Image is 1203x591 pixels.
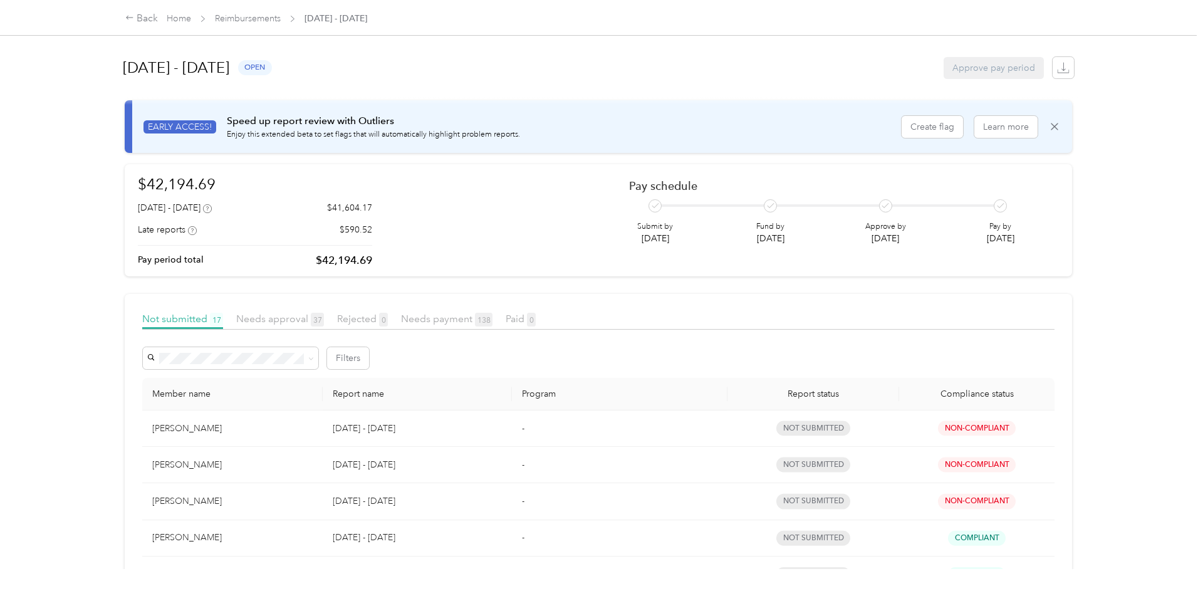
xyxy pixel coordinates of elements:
p: Pay period total [138,253,204,266]
span: Compliant [948,567,1006,582]
th: Report name [323,378,513,411]
p: Enjoy this extended beta to set flags that will automatically highlight problem reports. [227,129,520,140]
p: $42,194.69 [316,253,372,268]
p: [DATE] - [DATE] [333,531,503,545]
div: [PERSON_NAME] [152,531,313,545]
span: Non-Compliant [938,458,1016,473]
span: open [238,60,272,75]
div: [PERSON_NAME] [152,494,313,509]
span: Needs approval [236,313,324,325]
span: Needs payment [401,313,492,325]
button: Filters [327,347,369,369]
iframe: Everlance-gr Chat Button Frame [1133,521,1203,591]
span: 0 [379,313,388,327]
h1: [DATE] - [DATE] [123,53,229,83]
p: [DATE] - [DATE] [333,567,503,582]
span: Compliant [948,530,1006,545]
p: Pay by [987,221,1014,233]
span: 37 [311,313,324,327]
span: not submitted [776,494,850,509]
td: - [513,483,727,520]
p: [DATE] [637,232,673,245]
span: not submitted [776,421,850,436]
span: Paid [506,313,536,325]
td: - [513,411,727,447]
p: [DATE] - [DATE] [333,494,503,509]
h2: Pay schedule [629,179,1037,192]
span: not submitted [776,567,850,582]
p: Approve by [865,221,906,233]
span: not submitted [776,458,850,473]
p: [DATE] [756,232,784,245]
span: Non-Compliant [938,421,1016,436]
p: $41,604.17 [327,201,372,214]
p: Submit by [637,221,673,233]
span: Non-Compliant [938,494,1016,509]
span: Report status [737,389,890,400]
span: 17 [210,313,223,327]
span: [DATE] - [DATE] [305,12,367,25]
div: Late reports [138,223,197,236]
div: [DATE] - [DATE] [138,201,212,214]
p: Speed up report review with Outliers [227,113,520,129]
span: Rejected [337,313,388,325]
p: $590.52 [340,223,372,236]
div: [PERSON_NAME] [152,421,313,436]
p: [DATE] - [DATE] [333,458,503,472]
td: - [513,447,727,483]
span: 0 [527,313,536,327]
a: Home [167,13,191,24]
p: [DATE] [865,232,906,245]
a: Reimbursements [215,13,281,24]
button: Create flag [902,116,963,138]
h1: $42,194.69 [138,173,372,195]
p: Fund by [756,221,784,233]
span: Compliance status [910,389,1044,400]
div: Member name [152,389,313,400]
div: Back [125,11,158,26]
th: Member name [142,378,323,411]
td: - [513,520,727,557]
p: [DATE] [987,232,1014,245]
div: [PERSON_NAME] [152,458,313,472]
span: not submitted [776,530,850,545]
span: Not submitted [142,313,223,325]
p: [DATE] - [DATE] [333,421,503,436]
button: Learn more [974,116,1038,138]
th: Program [513,378,727,411]
span: EARLY ACCESS! [143,120,216,133]
div: [PERSON_NAME] [152,567,313,582]
span: 138 [475,313,492,327]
